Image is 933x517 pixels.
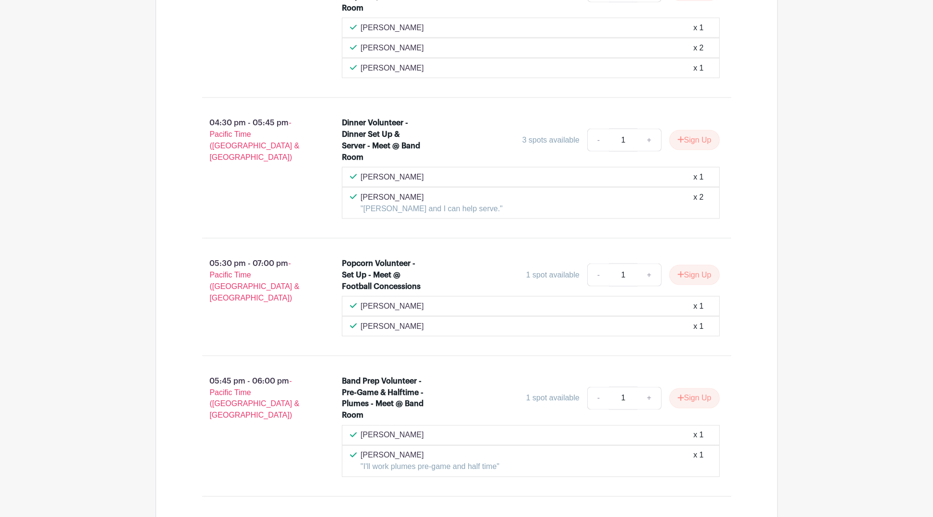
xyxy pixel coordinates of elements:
span: - Pacific Time ([GEOGRAPHIC_DATA] & [GEOGRAPHIC_DATA]) [210,259,300,302]
p: [PERSON_NAME] [361,321,424,332]
p: [PERSON_NAME] [361,171,424,183]
p: [PERSON_NAME] [361,301,424,312]
button: Sign Up [669,388,720,409]
span: - Pacific Time ([GEOGRAPHIC_DATA] & [GEOGRAPHIC_DATA]) [210,119,300,161]
p: [PERSON_NAME] [361,42,424,54]
div: x 1 [693,450,703,473]
div: Popcorn Volunteer - Set Up - Meet @ Football Concessions [342,258,425,292]
div: 3 spots available [522,134,580,146]
p: "I'll work plumes pre-game and half time" [361,461,499,473]
a: + [637,387,661,410]
p: 05:45 pm - 06:00 pm [187,372,327,425]
p: 05:30 pm - 07:00 pm [187,254,327,308]
div: x 1 [693,62,703,74]
p: [PERSON_NAME] [361,62,424,74]
div: Dinner Volunteer - Dinner Set Up & Server - Meet @ Band Room [342,117,425,163]
div: x 1 [693,430,703,441]
p: [PERSON_NAME] [361,192,503,203]
a: - [587,387,609,410]
p: "[PERSON_NAME] and I can help serve." [361,203,503,215]
div: 1 spot available [526,269,580,281]
div: x 2 [693,192,703,215]
a: + [637,264,661,287]
p: [PERSON_NAME] [361,450,499,461]
button: Sign Up [669,130,720,150]
div: x 2 [693,42,703,54]
a: - [587,129,609,152]
div: x 1 [693,301,703,312]
div: x 1 [693,22,703,34]
span: - Pacific Time ([GEOGRAPHIC_DATA] & [GEOGRAPHIC_DATA]) [210,377,300,420]
a: - [587,264,609,287]
div: 1 spot available [526,393,580,404]
div: Band Prep Volunteer - Pre-Game & Halftime - Plumes - Meet @ Band Room [342,375,425,421]
button: Sign Up [669,265,720,285]
p: [PERSON_NAME] [361,22,424,34]
div: x 1 [693,171,703,183]
p: [PERSON_NAME] [361,430,424,441]
div: x 1 [693,321,703,332]
p: 04:30 pm - 05:45 pm [187,113,327,167]
a: + [637,129,661,152]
